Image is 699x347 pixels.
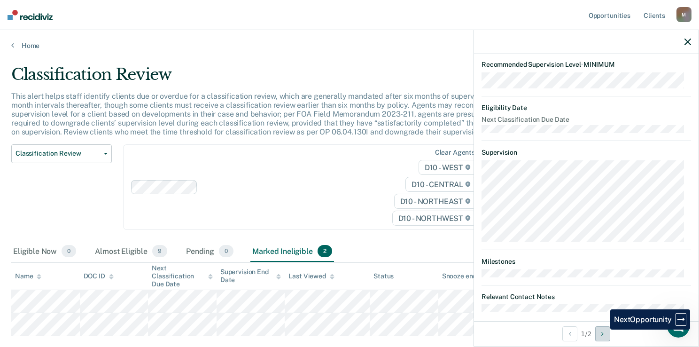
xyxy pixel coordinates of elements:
span: Classification Review [16,150,100,158]
div: M [676,7,691,22]
dt: Supervision [482,149,691,157]
div: Status [373,272,394,280]
button: Previous Opportunity [562,326,577,341]
div: Classification Review [11,65,536,92]
span: D10 - NORTHWEST [392,211,477,226]
span: D10 - WEST [419,160,477,175]
dt: Next Classification Due Date [482,116,691,124]
div: DOC ID [84,272,114,280]
dt: Recommended Supervision Level MINIMUM [482,61,691,69]
span: D10 - NORTHEAST [394,194,477,209]
div: Pending [184,241,235,262]
span: • [581,61,583,68]
a: Home [11,41,688,50]
dt: Milestones [482,258,691,266]
div: Name [15,272,41,280]
div: Eligible Now [11,241,78,262]
div: Almost Eligible [93,241,169,262]
span: 9 [152,245,167,257]
img: Recidiviz [8,10,53,20]
span: 0 [62,245,76,257]
dt: Eligibility Date [482,104,691,112]
div: Marked Ineligible [250,241,334,262]
div: Next Classification Due Date [152,264,213,288]
iframe: Intercom live chat [667,315,690,338]
div: 1 / 2 [474,321,699,346]
dt: Relevant Contact Notes [482,293,691,301]
div: Supervision End Date [220,268,281,284]
span: D10 - CENTRAL [405,177,477,192]
div: Last Viewed [288,272,334,280]
div: Clear agents [435,149,475,157]
div: Snooze ends in [442,272,495,280]
p: This alert helps staff identify clients due or overdue for a classification review, which are gen... [11,92,534,137]
button: Next Opportunity [595,326,610,341]
span: 2 [318,245,332,257]
span: 0 [219,245,233,257]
